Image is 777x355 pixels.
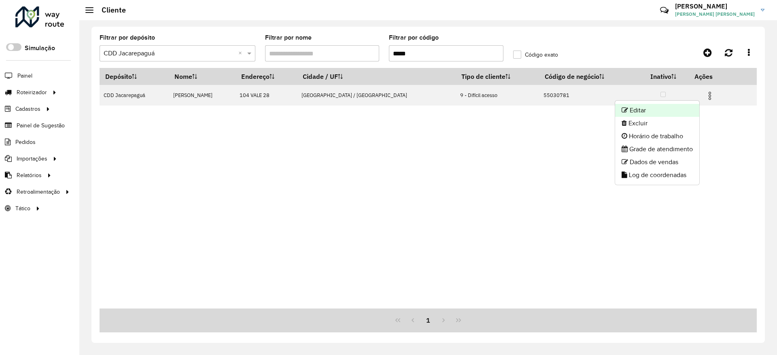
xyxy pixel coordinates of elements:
[539,68,638,85] th: Código de negócio
[100,85,169,106] td: CDD Jacarepaguá
[15,105,40,113] span: Cadastros
[169,85,236,106] td: [PERSON_NAME]
[297,85,456,106] td: [GEOGRAPHIC_DATA] / [GEOGRAPHIC_DATA]
[689,68,737,85] th: Ações
[236,68,297,85] th: Endereço
[513,51,558,59] label: Código exato
[656,2,673,19] a: Contato Rápido
[675,11,755,18] span: [PERSON_NAME] [PERSON_NAME]
[238,49,245,58] span: Clear all
[17,121,65,130] span: Painel de Sugestão
[93,6,126,15] h2: Cliente
[17,72,32,80] span: Painel
[17,188,60,196] span: Retroalimentação
[615,143,699,156] li: Grade de atendimento
[637,68,689,85] th: Inativo
[17,171,42,180] span: Relatórios
[100,68,169,85] th: Depósito
[615,117,699,130] li: Excluir
[539,85,638,106] td: 55030781
[615,156,699,169] li: Dados de vendas
[456,68,539,85] th: Tipo de cliente
[17,154,47,163] span: Importações
[15,138,36,146] span: Pedidos
[615,130,699,143] li: Horário de trabalho
[389,33,439,42] label: Filtrar por código
[25,43,55,53] label: Simulação
[675,2,755,10] h3: [PERSON_NAME]
[169,68,236,85] th: Nome
[236,85,297,106] td: 104 VALE 28
[100,33,155,42] label: Filtrar por depósito
[615,169,699,182] li: Log de coordenadas
[265,33,312,42] label: Filtrar por nome
[615,104,699,117] li: Editar
[297,68,456,85] th: Cidade / UF
[420,313,436,328] button: 1
[456,85,539,106] td: 9 - Difícil acesso
[17,88,47,97] span: Roteirizador
[15,204,30,213] span: Tático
